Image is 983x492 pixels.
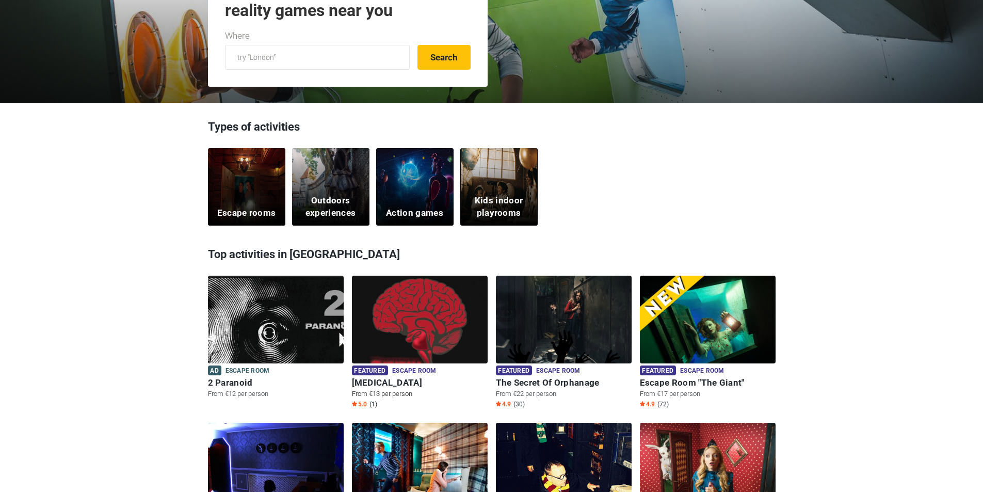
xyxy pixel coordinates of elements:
[225,366,269,377] span: Escape room
[392,366,436,377] span: Escape room
[217,207,276,219] h5: Escape rooms
[680,366,724,377] span: Escape room
[496,276,632,376] img: The Secret Of Orphanage
[466,195,531,219] h5: Kids indoor playrooms
[352,276,488,410] a: Paranoia Featured Escape room [MEDICAL_DATA] From €13 per person Star5.0 (1)
[352,377,488,388] h6: [MEDICAL_DATA]
[208,389,344,399] p: From €12 per person
[640,366,676,375] span: Featured
[496,377,632,388] h6: The Secret Of Orphanage
[496,400,511,408] span: 4.9
[496,366,532,375] span: Featured
[208,366,221,375] span: Ad
[417,45,471,70] button: Search
[496,276,632,410] a: The Secret Of Orphanage Featured Escape room The Secret Of Orphanage From €22 per person Star4.9 ...
[352,401,357,406] img: Star
[376,148,454,226] a: Action games
[640,377,776,388] h6: Escape Room "The Giant"
[208,241,776,268] h3: Top activities in [GEOGRAPHIC_DATA]
[640,400,655,408] span: 4.9
[640,389,776,399] p: From €17 per person
[352,366,388,375] span: Featured
[496,389,632,399] p: From €22 per person
[657,400,669,408] span: (72)
[208,276,344,376] img: 2 Paranoid
[352,400,367,408] span: 5.0
[369,400,377,408] span: (1)
[208,148,285,226] a: Escape rooms
[352,389,488,399] p: From €13 per person
[298,195,363,219] h5: Outdoors experiences
[386,207,443,219] h5: Action games
[225,45,410,70] input: try “London”
[640,401,645,406] img: Star
[640,276,776,410] a: Escape Room "The Giant" Featured Escape room Escape Room "The Giant" From €17 per person Star4.9 ...
[208,377,344,388] h6: 2 Paranoid
[208,119,776,140] h3: Types of activities
[352,276,488,376] img: Paranoia
[496,401,501,406] img: Star
[536,366,580,377] span: Escape room
[208,276,344,401] a: 2 Paranoid Ad Escape room 2 Paranoid From €12 per person
[513,400,525,408] span: (30)
[460,148,538,226] a: Kids indoor playrooms
[640,276,776,376] img: Escape Room "The Giant"
[225,29,250,43] label: Where
[292,148,369,226] a: Outdoors experiences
